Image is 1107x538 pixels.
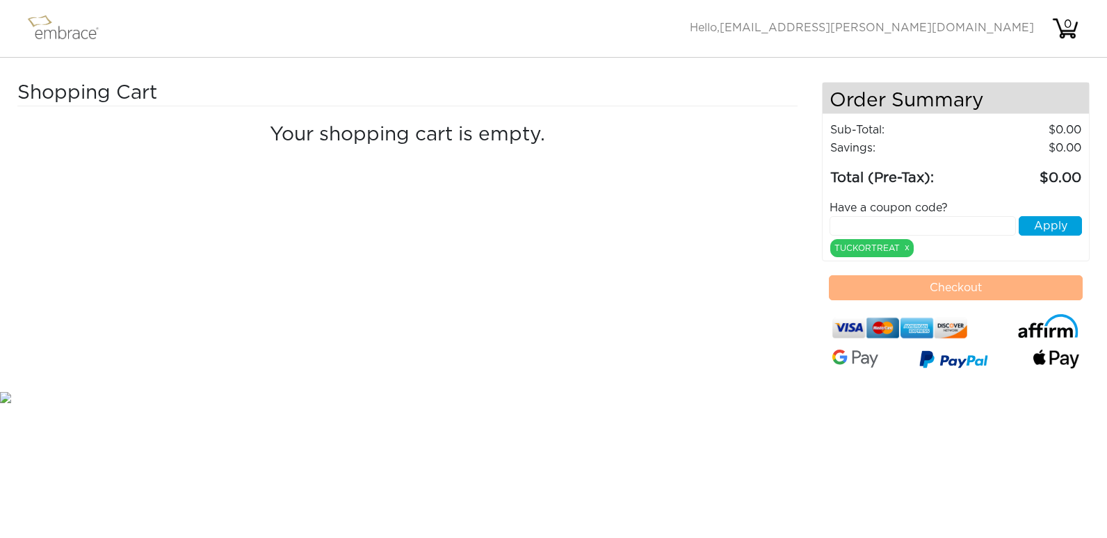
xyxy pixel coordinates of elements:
td: Savings : [830,139,969,157]
h4: Your shopping cart is empty. [28,124,787,147]
td: 0.00 [968,157,1082,189]
div: Have a coupon code? [819,199,1093,216]
img: Google-Pay-Logo.svg [832,350,878,368]
h4: Order Summary [823,83,1090,114]
td: Sub-Total: [830,121,969,139]
button: Checkout [829,275,1083,300]
a: x [905,241,910,254]
img: affirm-logo.svg [1017,314,1079,338]
a: 0 [1051,22,1079,33]
div: TUCKORTREAT [830,239,914,257]
span: Hello, [690,22,1034,33]
img: cart [1051,15,1079,42]
img: fullApplePay.png [1033,350,1079,368]
button: Apply [1019,216,1082,236]
td: 0.00 [968,121,1082,139]
h3: Shopping Cart [17,82,332,106]
div: 0 [1053,16,1081,33]
img: paypal-v3.png [919,347,987,375]
td: 0.00 [968,139,1082,157]
td: Total (Pre-Tax): [830,157,969,189]
img: logo.png [24,11,115,46]
span: [EMAIL_ADDRESS][PERSON_NAME][DOMAIN_NAME] [720,22,1034,33]
img: credit-cards.png [832,314,968,342]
